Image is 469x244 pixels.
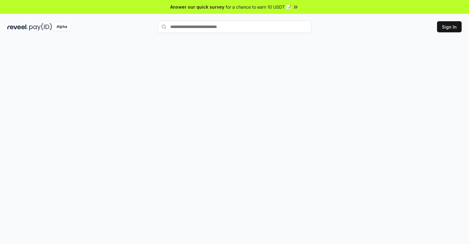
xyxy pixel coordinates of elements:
[437,21,462,32] button: Sign In
[29,23,52,31] img: pay_id
[53,23,70,31] div: Alpha
[226,4,291,10] span: for a chance to earn 10 USDT 📝
[170,4,224,10] span: Answer our quick survey
[7,23,28,31] img: reveel_dark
